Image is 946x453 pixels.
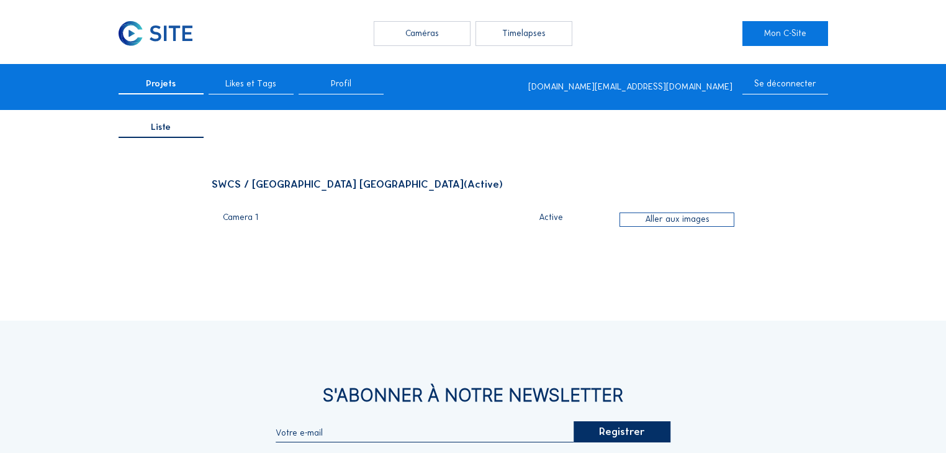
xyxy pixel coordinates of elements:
[119,387,828,404] div: S'Abonner à notre newsletter
[223,213,482,229] div: Camera 1
[475,21,572,46] div: Timelapses
[490,213,612,222] div: Active
[119,21,193,46] img: C-SITE Logo
[276,428,574,438] input: Votre e-mail
[225,80,276,88] span: Likes et Tags
[374,21,470,46] div: Caméras
[464,178,503,191] span: (Active)
[146,80,176,88] span: Projets
[151,123,171,132] span: Liste
[212,179,735,190] div: SWCS / [GEOGRAPHIC_DATA] [GEOGRAPHIC_DATA]
[119,21,204,46] a: C-SITE Logo
[742,21,827,46] a: Mon C-Site
[574,421,670,442] div: Registrer
[331,80,351,88] span: Profil
[528,83,732,91] div: [DOMAIN_NAME][EMAIL_ADDRESS][DOMAIN_NAME]
[742,80,827,94] div: Se déconnecter
[619,213,734,227] div: Aller aux images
